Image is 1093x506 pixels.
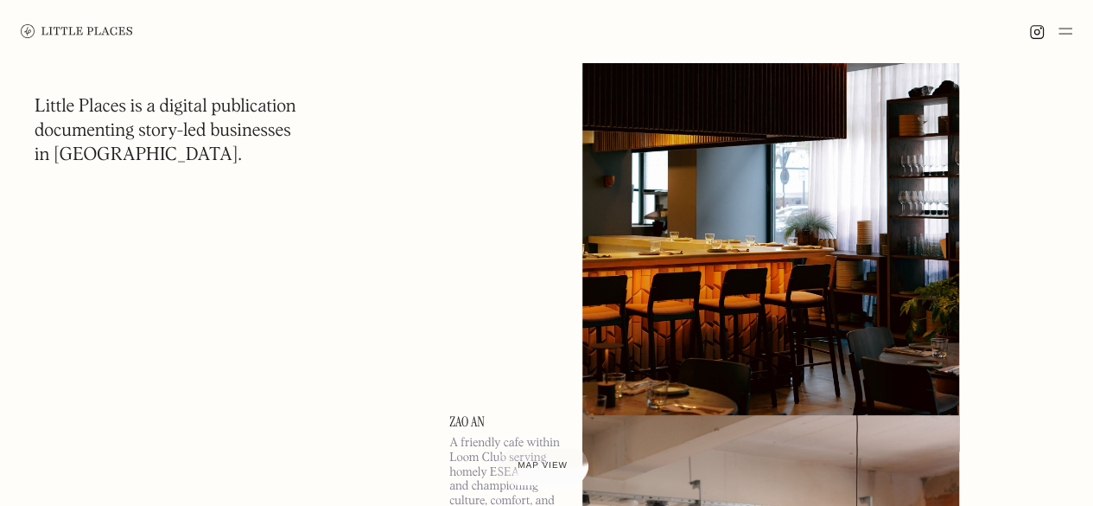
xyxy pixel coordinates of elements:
span: Map view [518,461,568,471]
a: Zao An [449,415,562,429]
h1: Little Places is a digital publication documenting story-led businesses in [GEOGRAPHIC_DATA]. [35,95,296,168]
a: Map view [497,447,588,485]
